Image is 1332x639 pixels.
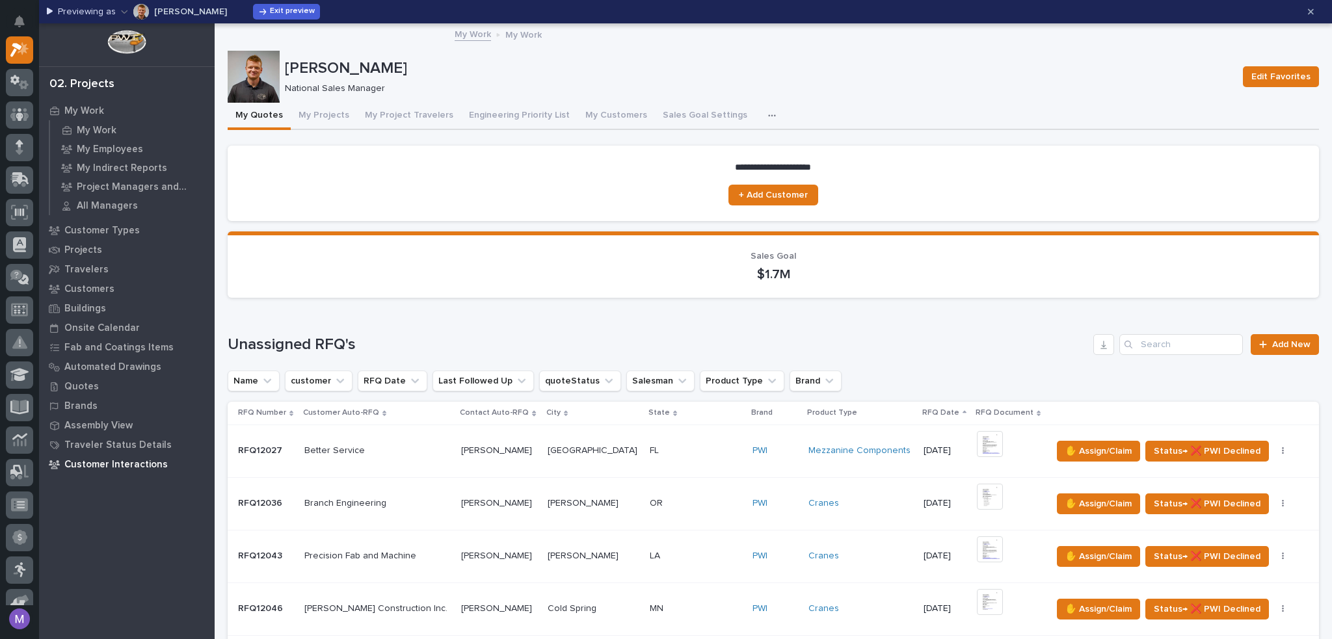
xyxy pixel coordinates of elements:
[13,144,36,168] img: 1736555164131-43832dd5-751b-4058-ba23-39d91318e5a0
[1057,599,1140,619] button: ✋ Assign/Claim
[753,445,767,456] a: PWI
[221,148,237,164] button: Start new chat
[548,495,621,509] p: [PERSON_NAME]
[39,318,215,337] a: Onsite Calendar
[539,371,621,391] button: quoteStatus
[40,222,105,232] span: [PERSON_NAME]
[1154,443,1260,459] span: Status→ ❌ PWI Declined
[291,103,357,130] button: My Projects
[13,189,87,200] div: Past conversations
[976,406,1033,420] p: RFQ Document
[13,244,34,265] img: Matthew Hall
[64,105,104,117] p: My Work
[50,121,215,139] a: My Work
[1243,66,1319,87] button: Edit Favorites
[753,498,767,509] a: PWI
[285,83,1227,94] p: National Sales Manager
[39,454,215,474] a: Customer Interactions
[64,264,109,276] p: Travelers
[922,406,959,420] p: RFQ Date
[461,601,535,614] p: [PERSON_NAME]
[1057,493,1140,514] button: ✋ Assign/Claim
[228,335,1088,354] h1: Unassigned RFQ's
[39,23,215,66] a: Workspace Logo
[243,267,1303,282] p: $1.7M
[129,343,157,352] span: Pylon
[77,200,138,212] p: All Managers
[304,443,367,456] p: Better Service
[1154,496,1260,512] span: Status→ ❌ PWI Declined
[285,371,353,391] button: customer
[39,298,215,318] a: Buildings
[807,406,857,420] p: Product Type
[578,103,655,130] button: My Customers
[1145,441,1269,462] button: Status→ ❌ PWI Declined
[1145,546,1269,567] button: Status→ ❌ PWI Declined
[228,477,1319,530] tr: RFQ12036RFQ12036 Branch EngineeringBranch Engineering [PERSON_NAME][PERSON_NAME] [PERSON_NAME][PE...
[650,548,663,562] p: LA
[13,51,237,72] p: Welcome 👋
[64,459,168,471] p: Customer Interactions
[50,140,215,158] a: My Employees
[64,225,140,237] p: Customer Types
[44,144,213,157] div: Start new chat
[50,177,215,196] a: Project Managers and Engineers
[238,548,285,562] p: RFQ12043
[39,415,215,435] a: Assembly View
[546,406,561,420] p: City
[228,371,280,391] button: Name
[64,420,133,432] p: Assembly View
[304,548,419,562] p: Precision Fab and Machine
[751,406,773,420] p: Brand
[808,445,911,456] a: Mezzanine Components
[357,103,461,130] button: My Project Travelers
[461,495,535,509] p: [PERSON_NAME]
[50,159,215,177] a: My Indirect Reports
[648,406,670,420] p: State
[650,601,666,614] p: MN
[751,252,796,261] span: Sales Goal
[270,7,315,17] span: Exit preview
[64,244,102,256] p: Projects
[6,8,33,35] button: Notifications
[39,220,215,240] a: Customer Types
[548,548,621,562] p: [PERSON_NAME]
[304,495,389,509] p: Branch Engineering
[303,406,379,420] p: Customer Auto-RFQ
[924,445,966,456] p: [DATE]
[108,257,113,267] span: •
[64,400,98,412] p: Brands
[739,190,808,200] span: + Add Customer
[1251,69,1311,85] span: Edit Favorites
[77,163,167,174] p: My Indirect Reports
[228,530,1319,582] tr: RFQ12043RFQ12043 Precision Fab and MachinePrecision Fab and Machine [PERSON_NAME][PERSON_NAME] [P...
[253,4,320,20] button: Exit preview
[202,187,237,202] button: See all
[505,27,542,41] p: My Work
[238,443,285,456] p: RFQ12027
[121,1,227,22] button: Tyler Hartsough[PERSON_NAME]
[1057,546,1140,567] button: ✋ Assign/Claim
[64,439,172,451] p: Traveler Status Details
[461,443,535,456] p: [PERSON_NAME]
[1145,493,1269,514] button: Status→ ❌ PWI Declined
[92,342,157,352] a: Powered byPylon
[548,443,640,456] p: [GEOGRAPHIC_DATA]
[49,77,114,92] div: 02. Projects
[39,357,215,376] a: Automated Drawings
[650,495,665,509] p: OR
[238,495,285,509] p: RFQ12036
[1119,334,1243,355] input: Search
[455,26,491,41] a: My Work
[808,498,839,509] a: Cranes
[1065,549,1132,564] span: ✋ Assign/Claim
[64,361,161,373] p: Automated Drawings
[753,603,767,614] a: PWI
[358,371,427,391] button: RFQ Date
[461,548,535,562] p: [PERSON_NAME]
[39,337,215,357] a: Fab and Coatings Items
[115,257,142,267] span: [DATE]
[1145,599,1269,619] button: Status→ ❌ PWI Declined
[64,303,106,315] p: Buildings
